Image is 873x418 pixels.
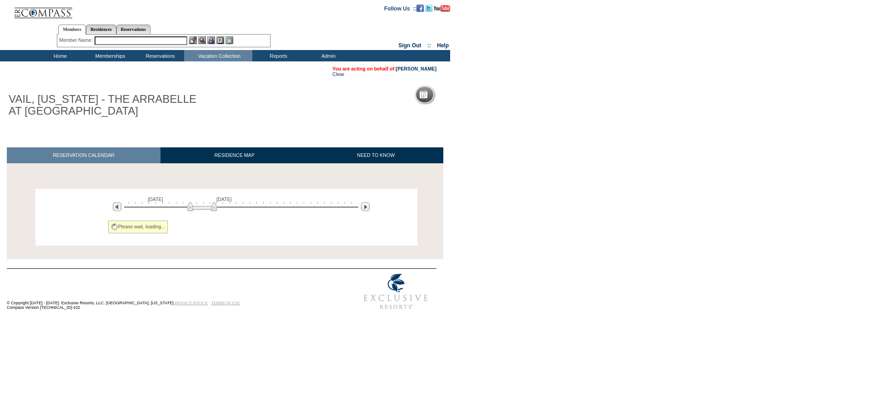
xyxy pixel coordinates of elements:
[207,36,215,44] img: Impersonate
[189,36,197,44] img: b_edit.gif
[431,92,501,98] h5: Reservation Calendar
[184,50,252,61] td: Vacation Collection
[355,269,436,314] img: Exclusive Resorts
[434,5,450,12] img: Subscribe to our YouTube Channel
[161,147,309,163] a: RESIDENCE MAP
[434,5,450,10] a: Subscribe to our YouTube Channel
[425,5,432,12] img: Follow us on Twitter
[111,223,118,231] img: spinner2.gif
[396,66,436,71] a: [PERSON_NAME]
[108,221,168,233] div: Please wait, loading...
[7,147,161,163] a: RESERVATION CALENDAR
[226,36,233,44] img: b_calculator.gif
[425,5,432,10] a: Follow us on Twitter
[302,50,352,61] td: Admin
[437,42,449,49] a: Help
[86,25,116,34] a: Residences
[308,147,443,163] a: NEED TO KNOW
[361,202,370,211] img: Next
[175,301,208,305] a: PRIVACY POLICY
[211,301,240,305] a: TERMS OF USE
[113,202,121,211] img: Previous
[398,42,421,49] a: Sign Out
[116,25,151,34] a: Reservations
[198,36,206,44] img: View
[7,91,211,119] h1: VAIL, [US_STATE] - THE ARRABELLE AT [GEOGRAPHIC_DATA]
[84,50,134,61] td: Memberships
[134,50,184,61] td: Reservations
[216,196,232,202] span: [DATE]
[427,42,431,49] span: ::
[148,196,163,202] span: [DATE]
[384,5,416,12] td: Follow Us ::
[7,270,325,315] td: © Copyright [DATE] - [DATE]. Exclusive Resorts, LLC. [GEOGRAPHIC_DATA], [US_STATE]. Compass Versi...
[34,50,84,61] td: Home
[216,36,224,44] img: Reservations
[332,71,344,77] a: Clear
[416,5,424,12] img: Become our fan on Facebook
[252,50,302,61] td: Reports
[416,5,424,10] a: Become our fan on Facebook
[58,25,86,35] a: Members
[332,66,436,71] span: You are acting on behalf of:
[59,36,94,44] div: Member Name:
